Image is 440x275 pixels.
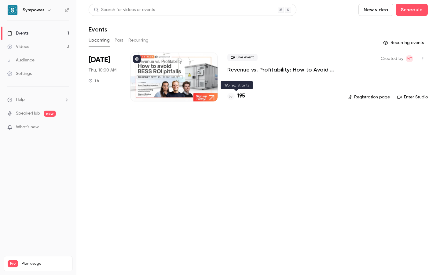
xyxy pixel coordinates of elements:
[358,4,393,16] button: New video
[227,54,258,61] span: Live event
[89,26,107,33] h1: Events
[94,7,155,13] div: Search for videos or events
[396,4,428,16] button: Schedule
[62,125,69,130] iframe: Noticeable Trigger
[406,55,413,62] span: Manon Thomas
[7,57,35,63] div: Audience
[7,97,69,103] li: help-dropdown-opener
[89,67,116,73] span: Thu, 10:00 AM
[237,92,245,100] h4: 195
[115,35,123,45] button: Past
[22,261,69,266] span: Plan usage
[89,55,110,65] span: [DATE]
[407,55,412,62] span: MT
[89,53,121,101] div: Sep 25 Thu, 10:00 AM (Europe/Amsterdam)
[381,55,403,62] span: Created by
[347,94,390,100] a: Registration page
[227,92,245,100] a: 195
[7,44,29,50] div: Videos
[44,111,56,117] span: new
[16,97,25,103] span: Help
[16,110,40,117] a: SpeakerHub
[7,30,28,36] div: Events
[89,35,110,45] button: Upcoming
[16,124,39,130] span: What's new
[380,38,428,48] button: Recurring events
[397,94,428,100] a: Enter Studio
[227,66,338,73] a: Revenue vs. Profitability: How to Avoid [PERSON_NAME] ROI Pitfalls
[8,5,17,15] img: Sympower
[128,35,149,45] button: Recurring
[8,260,18,267] span: Pro
[7,71,32,77] div: Settings
[23,7,44,13] h6: Sympower
[89,78,99,83] div: 1 h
